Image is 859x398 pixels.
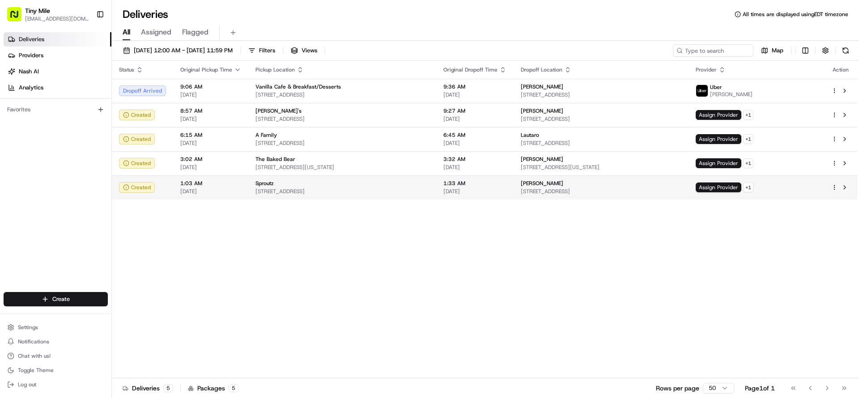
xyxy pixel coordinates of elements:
[180,66,232,73] span: Original Pickup Time
[244,44,279,57] button: Filters
[9,116,60,123] div: Past conversations
[182,27,208,38] span: Flagged
[123,384,173,393] div: Deliveries
[443,180,506,187] span: 1:33 AM
[5,196,72,212] a: 📗Knowledge Base
[710,84,722,91] span: Uber
[4,321,108,334] button: Settings
[521,66,562,73] span: Dropoff Location
[28,139,72,146] span: [PERSON_NAME]
[443,164,506,171] span: [DATE]
[9,9,27,27] img: Nash
[9,130,23,144] img: Vianca Jaylo
[180,83,241,90] span: 9:06 AM
[757,44,787,57] button: Map
[743,110,753,120] button: +1
[521,107,563,114] span: [PERSON_NAME]
[119,182,155,193] button: Created
[180,140,241,147] span: [DATE]
[28,163,72,170] span: [PERSON_NAME]
[521,140,681,147] span: [STREET_ADDRESS]
[18,352,51,360] span: Chat with us!
[19,51,43,59] span: Providers
[745,384,775,393] div: Page 1 of 1
[255,83,341,90] span: Vanilla Cafe & Breakfast/Desserts
[521,115,681,123] span: [STREET_ADDRESS]
[180,131,241,139] span: 6:15 AM
[119,134,155,144] button: Created
[255,107,302,114] span: [PERSON_NAME]'s
[139,114,163,125] button: See all
[443,107,506,114] span: 9:27 AM
[134,47,233,55] span: [DATE] 12:00 AM - [DATE] 11:59 PM
[4,335,108,348] button: Notifications
[4,102,108,117] div: Favorites
[163,384,173,392] div: 5
[4,292,108,306] button: Create
[443,131,506,139] span: 6:45 AM
[743,134,753,144] button: +1
[521,83,563,90] span: [PERSON_NAME]
[4,378,108,391] button: Log out
[696,158,741,168] span: Assign Provider
[521,188,681,195] span: [STREET_ADDRESS]
[188,384,238,393] div: Packages
[696,134,741,144] span: Assign Provider
[4,350,108,362] button: Chat with us!
[255,91,429,98] span: [STREET_ADDRESS]
[4,32,111,47] a: Deliveries
[255,66,295,73] span: Pickup Location
[180,164,241,171] span: [DATE]
[831,66,850,73] div: Action
[839,44,852,57] button: Refresh
[9,36,163,50] p: Welcome 👋
[18,381,36,388] span: Log out
[443,188,506,195] span: [DATE]
[287,44,321,57] button: Views
[255,131,277,139] span: A Family
[443,83,506,90] span: 9:36 AM
[255,188,429,195] span: [STREET_ADDRESS]
[743,11,848,18] span: All times are displayed using EDT timezone
[25,15,89,22] button: [EMAIL_ADDRESS][DOMAIN_NAME]
[18,338,49,345] span: Notifications
[18,324,38,331] span: Settings
[119,44,237,57] button: [DATE] 12:00 AM - [DATE] 11:59 PM
[255,164,429,171] span: [STREET_ADDRESS][US_STATE]
[255,180,274,187] span: Sproutz
[443,140,506,147] span: [DATE]
[4,80,111,95] a: Analytics
[18,367,54,374] span: Toggle Theme
[123,27,130,38] span: All
[521,91,681,98] span: [STREET_ADDRESS]
[696,110,741,120] span: Assign Provider
[255,156,295,163] span: The Baked Bear
[710,91,753,98] span: [PERSON_NAME]
[521,131,539,139] span: Lautaro
[9,201,16,208] div: 📗
[696,66,717,73] span: Provider
[743,158,753,168] button: +1
[79,139,98,146] span: [DATE]
[443,66,498,73] span: Original Dropoff Time
[180,188,241,195] span: [DATE]
[79,163,98,170] span: [DATE]
[696,182,741,192] span: Assign Provider
[40,85,147,94] div: Start new chat
[255,140,429,147] span: [STREET_ADDRESS]
[521,164,681,171] span: [STREET_ADDRESS][US_STATE]
[19,68,39,76] span: Nash AI
[40,94,123,102] div: We're available if you need us!
[9,154,23,169] img: Jandy Espique
[180,156,241,163] span: 3:02 AM
[4,364,108,377] button: Toggle Theme
[25,6,50,15] button: Tiny Mile
[123,7,168,21] h1: Deliveries
[255,115,429,123] span: [STREET_ADDRESS]
[19,84,43,92] span: Analytics
[180,91,241,98] span: [DATE]
[18,163,25,170] img: 1736555255976-a54dd68f-1ca7-489b-9aae-adbdc363a1c4
[19,35,44,43] span: Deliveries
